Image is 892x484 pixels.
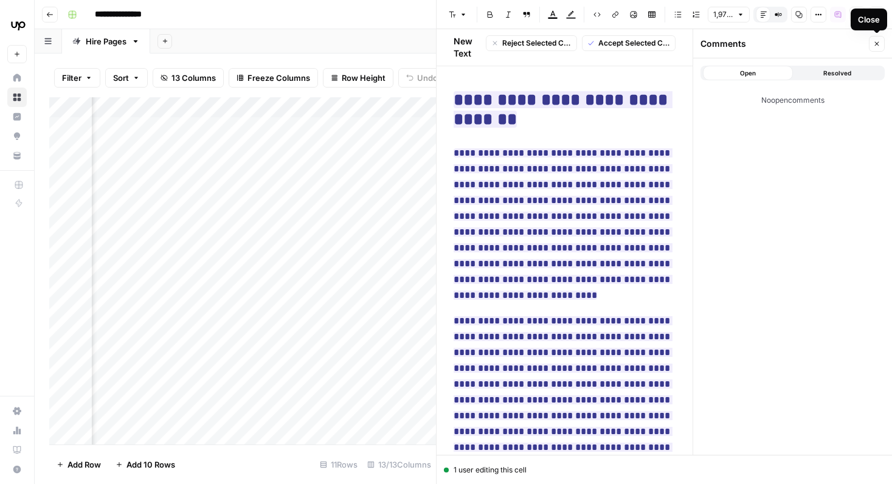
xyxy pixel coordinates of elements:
[7,68,27,88] a: Home
[171,72,216,84] span: 13 Columns
[126,458,175,471] span: Add 10 Rows
[713,9,733,20] span: 1,976 words
[229,68,318,88] button: Freeze Columns
[700,85,885,106] span: No open comments
[858,13,880,26] div: Close
[7,88,27,107] a: Browse
[362,455,436,474] div: 13/13 Columns
[444,465,885,475] div: 1 user editing this cell
[113,72,129,84] span: Sort
[7,440,27,460] a: Learning Hub
[793,66,883,80] button: Resolved
[323,68,393,88] button: Row Height
[700,38,865,50] div: Comments
[417,72,438,84] span: Undo
[7,126,27,146] a: Opportunities
[247,72,310,84] span: Freeze Columns
[486,35,577,51] button: Reject Selected Changes
[54,68,100,88] button: Filter
[105,68,148,88] button: Sort
[7,107,27,126] a: Insights
[7,460,27,479] button: Help + Support
[502,38,572,49] span: Reject Selected Changes
[342,72,385,84] span: Row Height
[7,401,27,421] a: Settings
[7,14,29,36] img: Upwork Logo
[108,455,182,474] button: Add 10 Rows
[7,10,27,40] button: Workspace: Upwork
[62,29,150,54] a: Hire Pages
[153,68,224,88] button: 13 Columns
[740,68,756,78] span: Open
[598,38,670,49] span: Accept Selected Changes
[398,68,446,88] button: Undo
[708,7,750,22] button: 1,976 words
[315,455,362,474] div: 11 Rows
[62,72,81,84] span: Filter
[823,68,851,78] span: Resolved
[86,35,126,47] div: Hire Pages
[7,421,27,440] a: Usage
[454,35,486,60] h2: New Text
[7,146,27,165] a: Your Data
[49,455,108,474] button: Add Row
[582,35,676,51] button: Accept Selected Changes
[67,458,101,471] span: Add Row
